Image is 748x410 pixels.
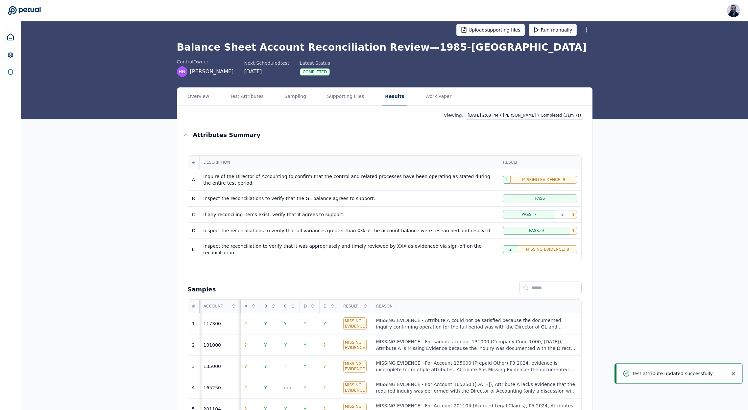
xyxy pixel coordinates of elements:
[304,385,307,390] span: Y
[264,304,269,309] span: B
[304,342,307,348] span: Y
[264,321,267,326] span: Y
[376,338,577,352] div: MISSING EVIDENCE - For sample account 131000 (Company Code 1000, [DATE]), Attribute A is Missing ...
[529,24,577,36] button: Run manually
[188,239,200,260] td: E
[204,160,495,165] span: Description
[188,313,200,334] td: 1
[177,125,592,145] button: Attributes summary
[304,321,307,326] span: Y
[526,247,569,252] span: Missing Evidence: 8
[343,317,367,330] div: Missing Evidence
[179,68,185,75] span: HN
[505,177,508,182] span: 1
[192,304,196,309] span: #
[204,342,221,348] div: 131000
[324,364,326,369] span: ?
[284,321,287,326] span: Y
[456,24,525,36] button: Uploadsupporting files
[304,304,308,309] span: D
[376,381,577,394] div: MISSING EVIDENCE - For Account 165250 ([DATE]), Attribute A lacks evidence that the required inqu...
[284,304,288,309] span: C
[3,29,18,45] a: Dashboard
[382,88,407,105] button: Results
[572,228,575,233] span: 1
[376,360,577,373] div: MISSING EVIDENCE - For Account 135000 (Prepaid Other) P3 2024, evidence is incomplete for multipl...
[324,304,328,309] span: E
[264,364,267,369] span: Y
[188,169,200,191] td: A
[376,304,577,309] span: Reason
[282,88,309,105] button: Sampling
[177,41,592,53] h1: Balance Sheet Account Reconciliation Review — 1985-[GEOGRAPHIC_DATA]
[203,211,495,218] div: If any reconciling items exist, verify that it agrees to support.
[188,191,200,207] td: B
[581,24,592,36] button: More Options
[300,68,330,76] div: Completed
[188,285,216,294] h2: Samples
[529,228,544,233] span: Pass: 9
[204,363,221,370] div: 135000
[204,304,229,309] span: Account
[284,364,286,369] span: ?
[203,243,495,256] div: Inspect the reconciliation to verify that it was appropriately and timely reviewed by XXX as evid...
[245,342,247,348] span: ?
[572,212,575,217] span: 1
[188,223,200,239] td: D
[503,160,577,165] span: Result
[245,385,247,390] span: ?
[264,342,267,348] span: Y
[284,342,287,348] span: Y
[188,356,200,377] td: 3
[203,173,495,186] div: Inquire of the Director of Accounting to confirm that the control and related processes have been...
[245,321,247,326] span: ?
[521,212,536,217] span: Pass: 7
[188,334,200,356] td: 2
[190,68,234,76] span: [PERSON_NAME]
[244,68,289,76] div: [DATE]
[300,60,330,66] div: Latest Status
[204,384,221,391] div: 165250
[325,88,367,105] button: Supporting Files
[444,112,464,119] p: Viewing:
[727,4,740,17] img: Roberto Fernandez
[465,111,584,120] button: [DATE] 2:08 PM • [PERSON_NAME] • Completed (31m 7s)
[228,88,266,105] button: Test Attributes
[304,364,307,369] span: Y
[535,196,545,201] span: Pass
[192,160,195,165] span: #
[177,58,234,65] div: control Owner
[3,48,18,62] a: Settings
[343,339,367,351] div: Missing Evidence
[8,6,41,15] a: Go to Dashboard
[509,247,512,252] span: 2
[244,60,289,66] div: Next Scheduled test
[423,88,454,105] button: Work Paper
[284,385,291,390] span: n/a
[188,377,200,399] td: 4
[245,364,247,369] span: ?
[188,207,200,223] td: C
[264,385,267,390] span: Y
[204,320,221,327] div: 117300
[3,65,18,79] a: SOC 1 Reports
[376,317,577,330] div: MISSING EVIDENCE - Attribute A could not be satisfied because the documented inquiry confirming o...
[193,130,261,140] h3: Attributes summary
[632,370,713,377] p: Test attribute updated successfully
[203,227,495,234] div: Inspect the reconciliations to verify that all variances greater than X% of the account balance w...
[203,195,495,202] div: Inspect the reconciliations to verify that the GL balance agrees to support.
[324,321,326,326] span: Y
[324,385,326,390] span: ?
[185,88,212,105] button: Overview
[522,177,565,182] span: Missing Evidence: 9
[343,381,367,394] div: Missing Evidence
[561,212,564,217] span: 2
[245,304,249,309] span: A
[343,304,361,309] span: Result
[343,360,367,373] div: Missing Evidence
[324,342,326,348] span: ?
